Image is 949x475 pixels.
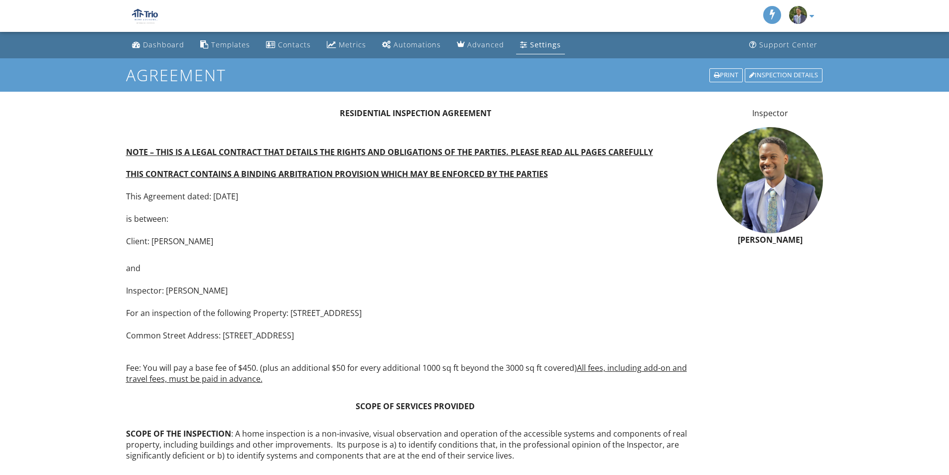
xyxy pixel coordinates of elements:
[530,40,561,49] div: Settings
[708,67,744,83] a: Print
[745,68,822,82] div: Inspection Details
[196,36,254,54] a: Templates
[126,362,687,384] u: All fees, including add-on and travel fees, must be paid in advance.
[278,40,311,49] div: Contacts
[128,36,188,54] a: Dashboard
[759,40,817,49] div: Support Center
[745,36,821,54] a: Support Center
[126,124,705,247] p: This Agreement dated: [DATE] is between: Client: [PERSON_NAME]
[340,108,491,119] strong: RESIDENTIAL INSPECTION AGREEMENT
[744,67,823,83] a: Inspection Details
[143,40,184,49] div: Dashboard
[394,40,441,49] div: Automations
[323,36,370,54] a: Metrics
[126,362,705,385] p: Fee: You will pay a base fee of $450. (plus an additional $50 for every additional 1000 sq ft bey...
[717,108,823,119] p: Inspector
[453,36,508,54] a: Advanced
[126,417,705,462] p: : A home inspection is a non-invasive, visual observation and operation of the accessible systems...
[211,40,250,49] div: Templates
[356,401,475,412] strong: SCOPE OF SERVICES PROVIDED
[717,127,823,233] img: headshot.jpeg
[262,36,315,54] a: Contacts
[126,252,705,341] p: and Inspector: [PERSON_NAME] For an inspection of the following Property: [STREET_ADDRESS] Common...
[126,428,231,439] strong: SCOPE OF THE INSPECTION
[709,68,743,82] div: Print
[717,236,823,245] h6: [PERSON_NAME]
[339,40,366,49] div: Metrics
[126,2,163,29] img: Trio Home Advisors
[378,36,445,54] a: Automations (Basic)
[789,6,807,24] img: headshot.jpeg
[126,147,653,180] u: NOTE – THIS IS A LEGAL CONTRACT THAT DETAILS THE RIGHTS AND OBLIGATIONS OF THE PARTIES. PLEASE RE...
[467,40,504,49] div: Advanced
[516,36,565,54] a: Settings
[126,66,823,84] h1: Agreement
